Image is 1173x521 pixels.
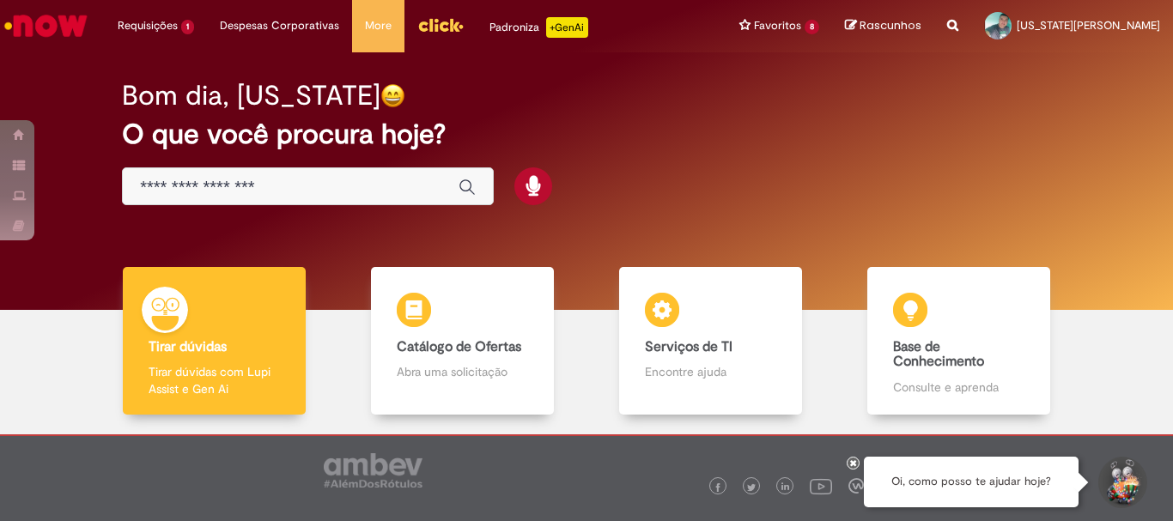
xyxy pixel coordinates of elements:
[1096,457,1147,508] button: Iniciar Conversa de Suporte
[181,20,194,34] span: 1
[122,81,380,111] h2: Bom dia, [US_STATE]
[893,338,984,371] b: Base de Conhecimento
[417,12,464,38] img: click_logo_yellow_360x200.png
[810,475,832,497] img: logo_footer_youtube.png
[754,17,801,34] span: Favoritos
[645,338,732,355] b: Serviços de TI
[845,18,921,34] a: Rascunhos
[489,17,588,38] div: Padroniza
[864,457,1079,507] div: Oi, como posso te ajudar hoje?
[220,17,339,34] span: Despesas Corporativas
[835,267,1083,415] a: Base de Conhecimento Consulte e aprenda
[893,379,1024,396] p: Consulte e aprenda
[848,478,864,494] img: logo_footer_workplace.png
[781,482,790,493] img: logo_footer_linkedin.png
[2,9,90,43] img: ServiceNow
[324,453,422,488] img: logo_footer_ambev_rotulo_gray.png
[586,267,835,415] a: Serviços de TI Encontre ajuda
[90,267,338,415] a: Tirar dúvidas Tirar dúvidas com Lupi Assist e Gen Ai
[397,338,521,355] b: Catálogo de Ofertas
[860,17,921,33] span: Rascunhos
[397,363,527,380] p: Abra uma solicitação
[747,483,756,492] img: logo_footer_twitter.png
[338,267,586,415] a: Catálogo de Ofertas Abra uma solicitação
[546,17,588,38] p: +GenAi
[149,338,227,355] b: Tirar dúvidas
[380,83,405,108] img: happy-face.png
[118,17,178,34] span: Requisições
[714,483,722,492] img: logo_footer_facebook.png
[645,363,775,380] p: Encontre ajuda
[149,363,279,397] p: Tirar dúvidas com Lupi Assist e Gen Ai
[122,119,1051,149] h2: O que você procura hoje?
[805,20,819,34] span: 8
[365,17,392,34] span: More
[1017,18,1160,33] span: [US_STATE][PERSON_NAME]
